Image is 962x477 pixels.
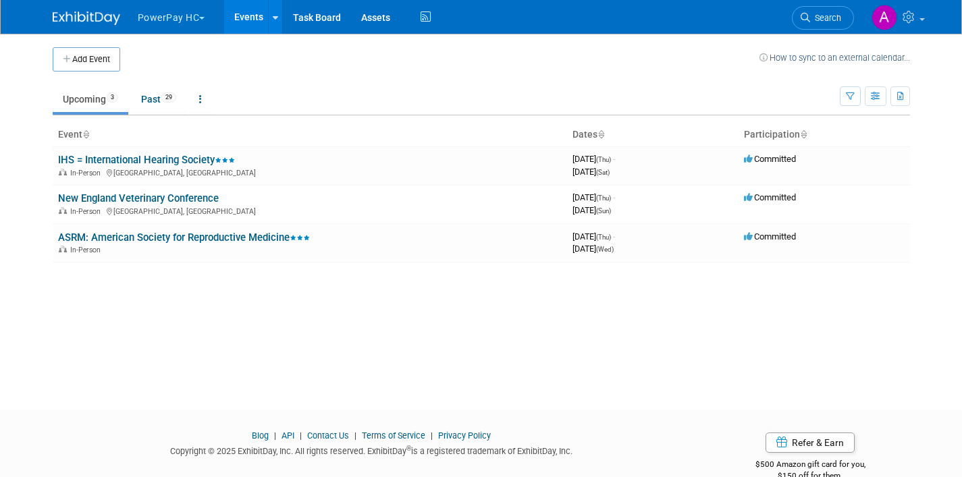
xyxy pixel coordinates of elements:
span: [DATE] [572,205,611,215]
span: [DATE] [572,154,615,164]
a: Terms of Service [362,430,425,441]
span: Search [810,13,841,23]
div: [GEOGRAPHIC_DATA], [GEOGRAPHIC_DATA] [58,167,562,177]
a: Refer & Earn [766,432,855,453]
span: [DATE] [572,192,615,202]
span: (Thu) [596,156,611,163]
span: | [427,430,436,441]
a: Sort by Start Date [597,129,604,140]
span: | [296,430,305,441]
img: ExhibitDay [53,11,120,25]
span: [DATE] [572,167,610,177]
a: Contact Us [307,430,349,441]
span: (Thu) [596,194,611,202]
a: Privacy Policy [438,430,491,441]
span: In-Person [70,169,105,177]
span: Committed [744,192,796,202]
button: Add Event [53,47,120,72]
span: - [613,192,615,202]
span: (Thu) [596,233,611,241]
span: (Sat) [596,169,610,176]
a: ASRM: American Society for Reproductive Medicine [58,231,310,244]
div: Copyright © 2025 ExhibitDay, Inc. All rights reserved. ExhibitDay is a registered trademark of Ex... [53,442,691,457]
th: Dates [567,123,739,146]
a: How to sync to an external calendar... [759,53,910,63]
th: Participation [739,123,910,146]
span: | [351,430,360,441]
span: (Sun) [596,207,611,215]
span: Committed [744,231,796,242]
a: Blog [252,430,269,441]
span: | [271,430,279,441]
span: (Wed) [596,246,614,253]
a: Upcoming3 [53,86,128,112]
span: In-Person [70,207,105,216]
img: In-Person Event [59,169,67,175]
sup: ® [406,445,411,452]
span: [DATE] [572,231,615,242]
a: Sort by Event Name [82,129,89,140]
span: - [613,231,615,242]
span: [DATE] [572,244,614,254]
a: API [282,430,294,441]
span: 3 [107,92,118,103]
span: Committed [744,154,796,164]
a: Search [792,6,854,30]
span: In-Person [70,246,105,254]
a: Sort by Participation Type [800,129,807,140]
div: [GEOGRAPHIC_DATA], [GEOGRAPHIC_DATA] [58,205,562,216]
a: Past29 [131,86,186,112]
a: New England Veterinary Conference [58,192,219,204]
th: Event [53,123,567,146]
img: In-Person Event [59,246,67,252]
img: Arlene Cardie [872,5,897,30]
span: - [613,154,615,164]
a: IHS = International Hearing Society [58,154,235,166]
img: In-Person Event [59,207,67,214]
span: 29 [161,92,176,103]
